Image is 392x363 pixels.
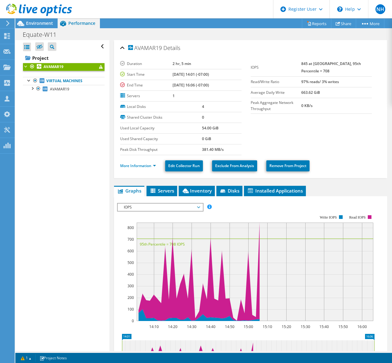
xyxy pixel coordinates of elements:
[251,100,301,112] label: Peak Aggregate Network Throughput
[165,160,203,171] a: Edit Collector Run
[23,77,105,85] a: Virtual Machines
[120,93,172,99] label: Servers
[17,354,36,362] a: 1
[127,295,134,300] text: 200
[251,64,301,71] label: IOPS
[206,324,215,329] text: 14:40
[140,242,185,247] text: 95th Percentile = 708 IOPS
[202,147,224,152] b: 381.40 MB/s
[263,324,272,329] text: 15:10
[319,324,329,329] text: 15:40
[150,188,174,194] span: Servers
[127,307,134,312] text: 100
[301,79,339,84] b: 97% reads/ 3% writes
[127,237,134,242] text: 700
[338,324,348,329] text: 15:50
[301,324,310,329] text: 15:30
[282,324,291,329] text: 15:20
[202,104,204,109] b: 4
[320,215,337,220] text: Write IOPS
[302,19,331,28] a: Reports
[20,31,66,38] h1: Equate-W11
[127,272,134,277] text: 400
[251,79,301,85] label: Read/Write Ratio
[225,324,234,329] text: 14:50
[301,103,313,108] b: 0 KB/s
[244,324,253,329] text: 15:00
[26,20,53,26] span: Environment
[120,104,202,110] label: Local Disks
[173,72,209,77] b: [DATE] 14:01 (-07:00)
[120,163,156,168] a: More Information
[349,215,366,220] text: Read IOPS
[356,19,384,28] a: More
[163,44,180,52] span: Details
[132,318,134,323] text: 0
[375,4,385,14] span: NH
[173,82,209,88] b: [DATE] 16:06 (-07:00)
[357,324,367,329] text: 16:00
[127,248,134,254] text: 600
[212,160,257,171] a: Exclude From Analysis
[120,125,202,131] label: Used Local Capacity
[202,136,211,141] b: 0 GiB
[266,160,310,171] a: Remove From Project
[173,93,175,98] b: 1
[251,90,301,96] label: Average Daily Write
[121,204,200,211] span: IOPS
[120,114,202,120] label: Shared Cluster Disks
[23,53,105,63] a: Project
[44,64,63,69] b: AVAMAR19
[187,324,196,329] text: 14:30
[301,61,361,74] b: 845 at [GEOGRAPHIC_DATA], 95th Percentile = 708
[247,188,303,194] span: Installed Applications
[120,61,172,67] label: Duration
[202,125,219,131] b: 54.00 GiB
[337,6,343,12] svg: \n
[168,324,177,329] text: 14:20
[301,90,320,95] b: 663.62 GiB
[120,82,172,88] label: End Time
[68,20,95,26] span: Performance
[149,324,159,329] text: 14:10
[127,283,134,288] text: 300
[50,86,69,92] span: AVAMAR19
[120,71,172,78] label: Start Time
[127,260,134,265] text: 500
[219,188,239,194] span: Disks
[120,136,202,142] label: Used Shared Capacity
[173,61,191,66] b: 2 hr, 5 min
[117,188,141,194] span: Graphs
[23,63,105,71] a: AVAMAR19
[128,45,162,51] span: AVAMAR19
[331,19,356,28] a: Share
[182,188,212,194] span: Inventory
[127,225,134,230] text: 800
[202,115,204,120] b: 0
[23,85,105,93] a: AVAMAR19
[120,147,202,153] label: Peak Disk Throughput
[35,354,71,362] a: Project Notes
